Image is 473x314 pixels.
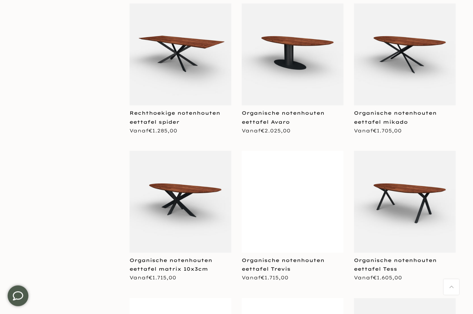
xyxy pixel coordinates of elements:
[130,258,212,272] a: Organische notenhouten eettafel matrix 10x3cm
[130,110,220,125] a: Rechthoekige notenhouten eettafel spider
[149,275,176,281] span: €1.715,00
[354,258,437,272] a: Organische notenhouten eettafel Tess
[373,128,402,134] span: €1.705,00
[242,128,291,134] span: Vanaf
[130,128,177,134] span: Vanaf
[261,275,288,281] span: €1.715,00
[242,275,288,281] span: Vanaf
[444,279,459,295] a: Terug naar boven
[242,258,324,272] a: Organische notenhouten eettafel Trevis
[354,275,402,281] span: Vanaf
[149,128,177,134] span: €1.285,00
[261,128,291,134] span: €2.025,00
[354,128,402,134] span: Vanaf
[242,110,324,125] a: Organische notenhouten eettafel Avaro
[373,275,402,281] span: €1.605,00
[354,110,437,125] a: Organische notenhouten eettafel mikado
[130,275,176,281] span: Vanaf
[1,279,35,313] iframe: toggle-frame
